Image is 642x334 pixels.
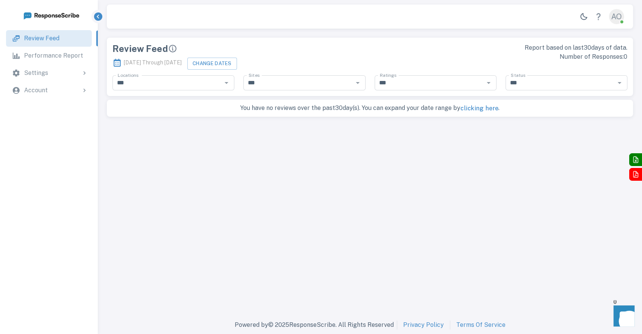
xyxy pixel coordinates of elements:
[352,78,363,88] button: Open
[6,30,92,47] a: Review Feed
[511,72,525,78] label: Status
[606,300,639,332] iframe: Front Chat
[609,9,624,24] div: AO
[591,9,606,24] a: Help Center
[187,58,237,70] button: Change Dates
[629,168,642,181] button: Export to PDF
[111,104,629,113] p: You have no reviews over the past 30 day(s). You can expand your date range by .
[221,78,232,88] button: Open
[112,56,182,70] p: [DATE] Through [DATE]
[375,52,628,61] p: Number of Responses: 0
[460,104,498,113] button: clicking here
[6,47,92,64] a: Performance Report
[24,86,48,95] p: Account
[24,69,48,78] p: Settings
[6,82,92,99] div: Account
[24,51,83,60] p: Performance Report
[614,78,625,88] button: Open
[23,11,79,20] img: logo
[118,72,138,78] label: Locations
[6,65,92,81] div: Settings
[456,320,505,329] a: Terms Of Service
[112,43,366,54] div: Review Feed
[235,320,394,329] p: Powered by © 2025 ResponseScribe. All Rights Reserved
[380,72,396,78] label: Ratings
[24,34,59,43] p: Review Feed
[629,153,642,166] button: Export to Excel
[375,43,628,52] p: Report based on last 30 days of data.
[403,320,444,329] a: Privacy Policy
[483,78,494,88] button: Open
[249,72,260,78] label: Sites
